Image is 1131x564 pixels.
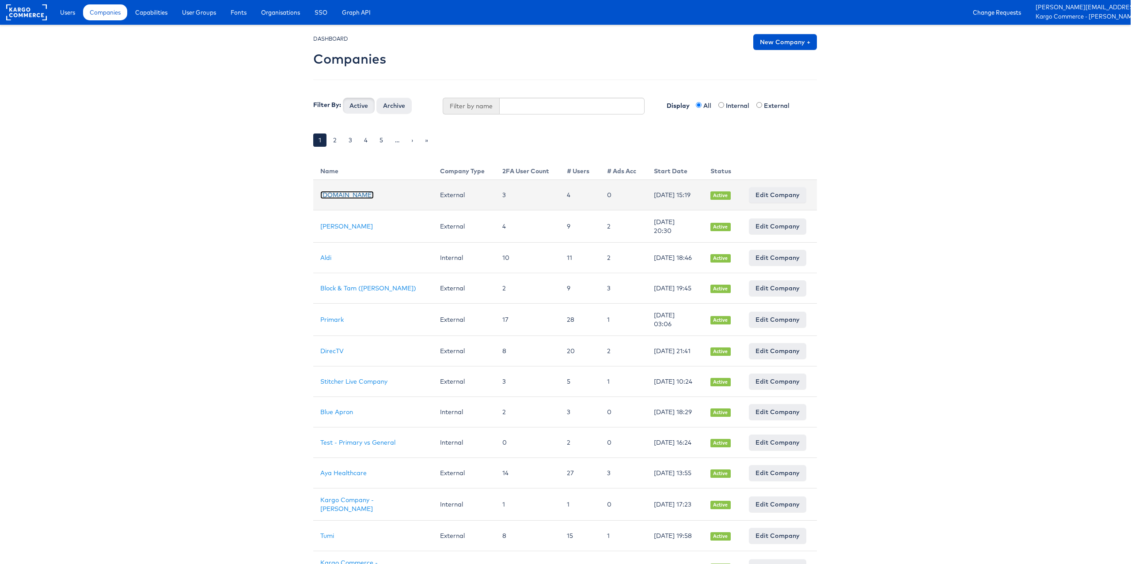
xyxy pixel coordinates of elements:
td: 2 [495,397,560,427]
td: [DATE] 18:46 [647,243,703,273]
td: 8 [495,521,560,551]
span: Organisations [261,8,300,17]
td: Internal [433,243,495,273]
span: Active [710,469,731,478]
td: 4 [495,210,560,243]
h2: Companies [313,52,386,66]
span: Active [710,347,731,356]
td: 2 [495,273,560,304]
a: Edit Company [749,343,806,359]
td: External [433,521,495,551]
td: External [433,304,495,336]
td: [DATE] 19:58 [647,521,703,551]
td: 1 [495,488,560,521]
td: 28 [560,304,600,336]
a: 2 [328,133,342,147]
a: Aldi [320,254,331,262]
td: 9 [560,210,600,243]
td: External [433,366,495,397]
a: [DOMAIN_NAME] [320,191,374,199]
a: Edit Company [749,218,806,234]
td: 3 [495,180,560,210]
a: Primark [320,316,344,324]
a: Organisations [254,4,307,20]
span: Active [710,285,731,293]
a: … [390,133,405,147]
a: Tumi [320,532,334,540]
td: [DATE] 03:06 [647,304,703,336]
td: External [433,336,495,366]
button: Archive [376,98,412,114]
td: [DATE] 15:19 [647,180,703,210]
span: SSO [315,8,327,17]
td: 17 [495,304,560,336]
td: 14 [495,458,560,488]
a: › [406,133,418,147]
label: External [764,101,795,110]
label: All [703,101,717,110]
label: Internal [726,101,755,110]
span: Active [710,223,731,231]
a: Test - Primary vs General [320,438,395,446]
td: 2 [600,210,647,243]
th: Status [703,160,742,180]
th: Start Date [647,160,703,180]
td: 3 [600,458,647,488]
td: 1 [600,366,647,397]
a: 5 [374,133,388,147]
span: Active [710,501,731,509]
a: 4 [359,133,373,147]
a: Edit Company [749,528,806,544]
th: # Users [560,160,600,180]
a: Aya Healthcare [320,469,367,477]
a: » [420,133,433,147]
span: Fonts [231,8,247,17]
td: 4 [560,180,600,210]
td: 3 [600,273,647,304]
span: Graph API [342,8,371,17]
td: Internal [433,427,495,458]
td: 3 [560,397,600,427]
th: 2FA User Count [495,160,560,180]
a: SSO [308,4,334,20]
td: Internal [433,488,495,521]
td: 2 [600,243,647,273]
a: Edit Company [749,280,806,296]
td: 15 [560,521,600,551]
span: Active [710,408,731,417]
label: Filter By: [313,100,341,109]
td: 5 [560,366,600,397]
span: Capabilities [135,8,167,17]
span: Active [710,316,731,324]
th: Name [313,160,433,180]
span: Filter by name [443,98,499,114]
small: DASHBOARD [313,35,348,42]
td: [DATE] 20:30 [647,210,703,243]
td: External [433,180,495,210]
span: Active [710,254,731,263]
a: Graph API [335,4,377,20]
label: Display [658,98,694,110]
td: External [433,458,495,488]
a: [PERSON_NAME] [320,222,373,230]
a: 3 [343,133,357,147]
td: 0 [495,427,560,458]
a: New Company + [753,34,817,50]
a: Edit Company [749,373,806,389]
a: Change Requests [966,4,1028,20]
td: 0 [600,488,647,521]
a: Kargo Company - [PERSON_NAME] [320,496,374,513]
span: Companies [90,8,121,17]
a: User Groups [175,4,223,20]
td: 1 [600,521,647,551]
td: 3 [495,366,560,397]
td: 11 [560,243,600,273]
td: [DATE] 19:45 [647,273,703,304]
span: User Groups [182,8,216,17]
td: 8 [495,336,560,366]
td: 0 [600,427,647,458]
a: Companies [83,4,127,20]
a: Edit Company [749,187,806,203]
td: 0 [600,397,647,427]
a: Edit Company [749,250,806,266]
